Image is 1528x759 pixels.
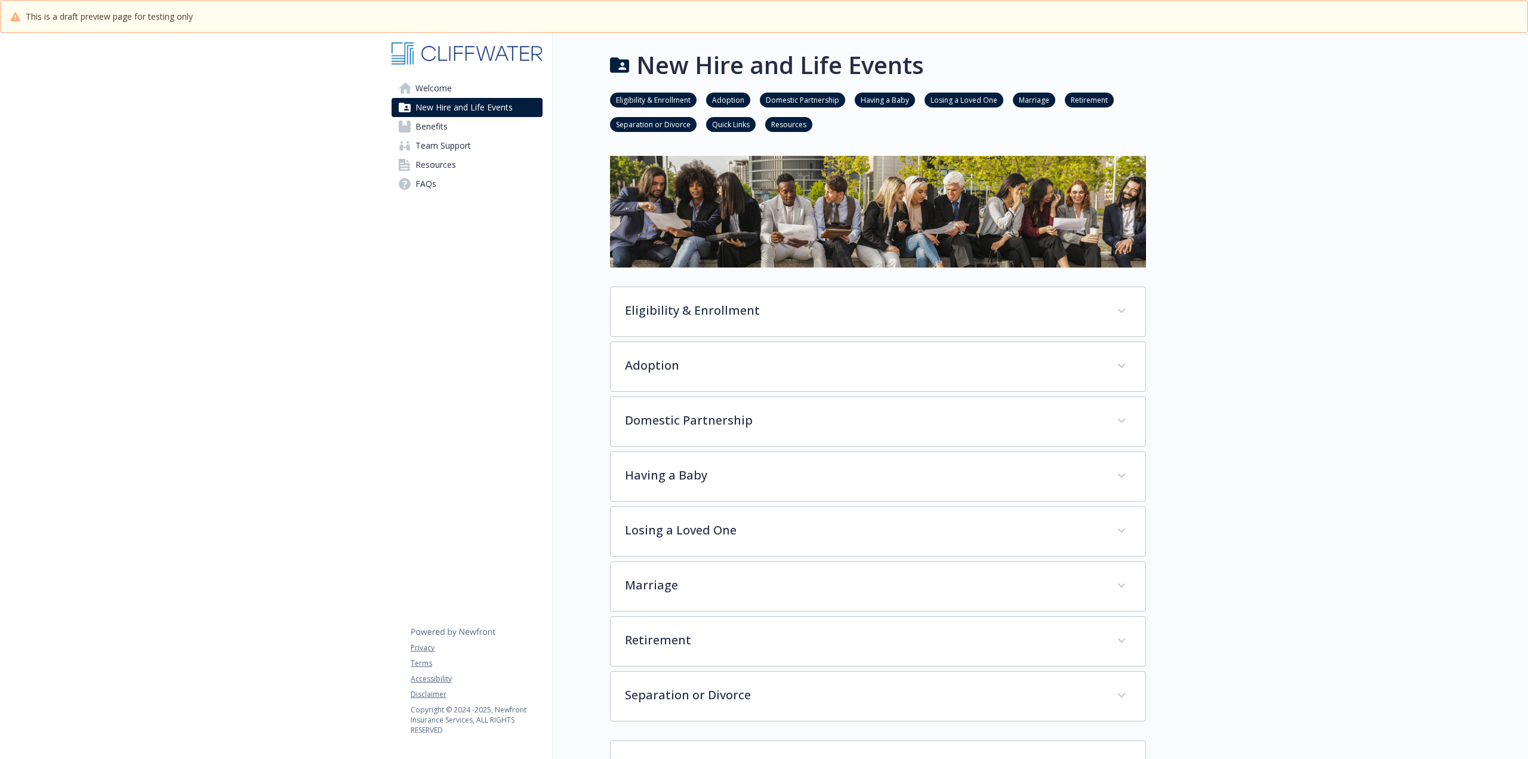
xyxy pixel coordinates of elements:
a: Disclaimer [411,689,542,700]
a: New Hire and Life Events [392,98,543,117]
img: new hire page banner [610,156,1146,268]
a: Terms [411,658,542,669]
p: Losing a Loved One [625,521,1102,539]
p: Domestic Partnership [625,411,1102,429]
a: Having a Baby [855,94,915,105]
div: Eligibility & Enrollment [611,287,1145,336]
a: Team Support [392,136,543,155]
p: Separation or Divorce [625,686,1102,704]
a: Quick Links [706,118,756,130]
a: Eligibility & Enrollment [610,94,697,105]
a: FAQs [392,174,543,193]
a: Benefits [392,117,543,136]
a: Losing a Loved One [925,94,1003,105]
div: Separation or Divorce [611,672,1145,721]
span: Team Support [415,136,471,155]
div: Having a Baby [611,452,1145,501]
span: New Hire and Life Events [415,98,513,117]
div: Domestic Partnership [611,397,1145,446]
p: Marriage [625,576,1102,594]
span: Resources [415,155,456,174]
span: Benefits [415,117,448,136]
a: Separation or Divorce [610,118,697,130]
a: Adoption [706,94,750,105]
p: Adoption [625,357,1102,374]
a: Welcome [392,79,543,98]
a: Resources [765,118,812,130]
div: Adoption [611,342,1145,391]
a: Resources [392,155,543,174]
a: Privacy [411,643,542,653]
div: Marriage [611,562,1145,611]
a: Retirement [1065,94,1114,105]
a: Domestic Partnership [760,94,845,105]
span: FAQs [415,174,436,193]
a: Accessibility [411,674,542,684]
p: Retirement [625,631,1102,649]
div: Losing a Loved One [611,507,1145,556]
span: This is a draft preview page for testing only [26,10,193,23]
a: Marriage [1013,94,1055,105]
p: Copyright © 2024 - 2025 , Newfront Insurance Services, ALL RIGHTS RESERVED [411,705,542,735]
span: Welcome [415,79,452,98]
p: Eligibility & Enrollment [625,302,1102,319]
div: Retirement [611,617,1145,666]
h1: New Hire and Life Events [636,47,924,83]
p: Having a Baby [625,466,1102,484]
